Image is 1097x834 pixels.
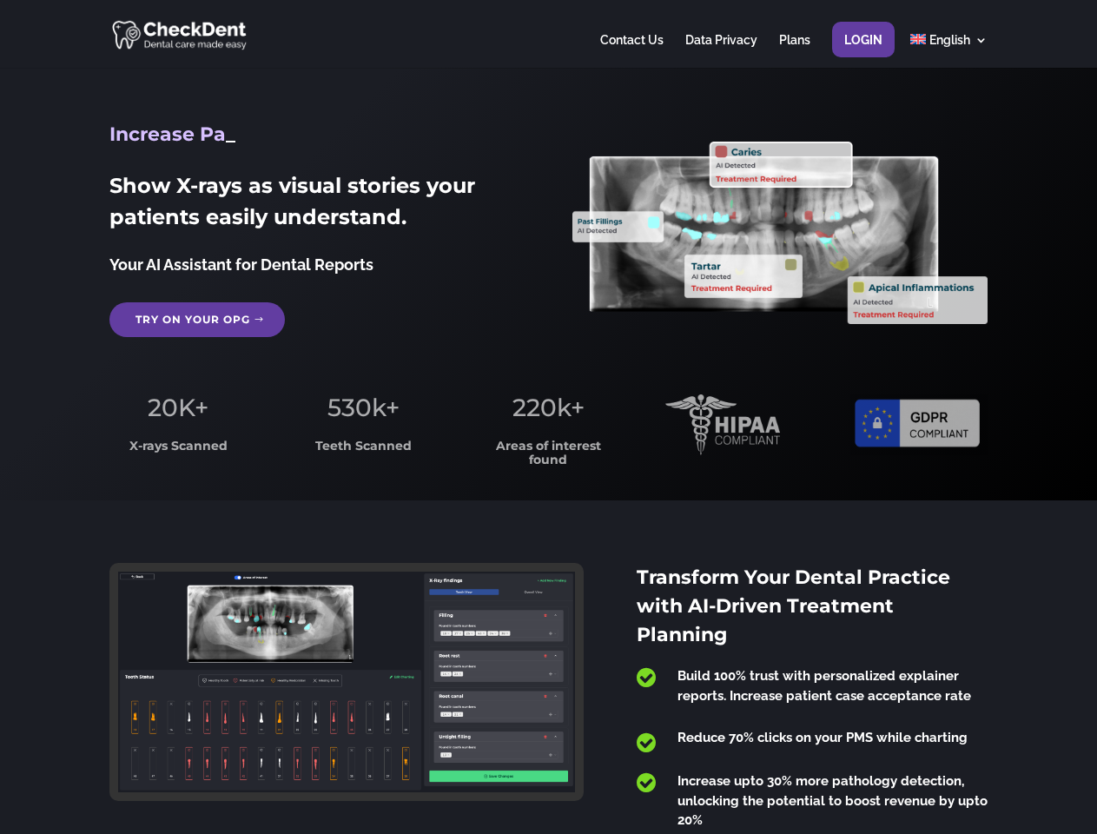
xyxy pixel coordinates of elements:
span:  [637,666,656,689]
span: Increase Pa [109,122,226,146]
a: Plans [779,34,810,68]
a: Try on your OPG [109,302,285,337]
span: 220k+ [512,393,585,422]
img: CheckDent AI [112,17,248,51]
span: _ [226,122,235,146]
span: English [929,33,970,47]
img: X_Ray_annotated [572,142,987,324]
a: Data Privacy [685,34,757,68]
a: Login [844,34,882,68]
span: Transform Your Dental Practice with AI-Driven Treatment Planning [637,566,950,646]
span: Your AI Assistant for Dental Reports [109,255,373,274]
a: English [910,34,988,68]
a: Contact Us [600,34,664,68]
span: Build 100% trust with personalized explainer reports. Increase patient case acceptance rate [677,668,971,704]
span:  [637,771,656,794]
span:  [637,731,656,754]
h3: Areas of interest found [480,440,618,475]
span: 530k+ [327,393,400,422]
span: Increase upto 30% more pathology detection, unlocking the potential to boost revenue by upto 20% [677,773,988,828]
h2: Show X-rays as visual stories your patients easily understand. [109,170,524,242]
span: Reduce 70% clicks on your PMS while charting [677,730,968,745]
span: 20K+ [148,393,208,422]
